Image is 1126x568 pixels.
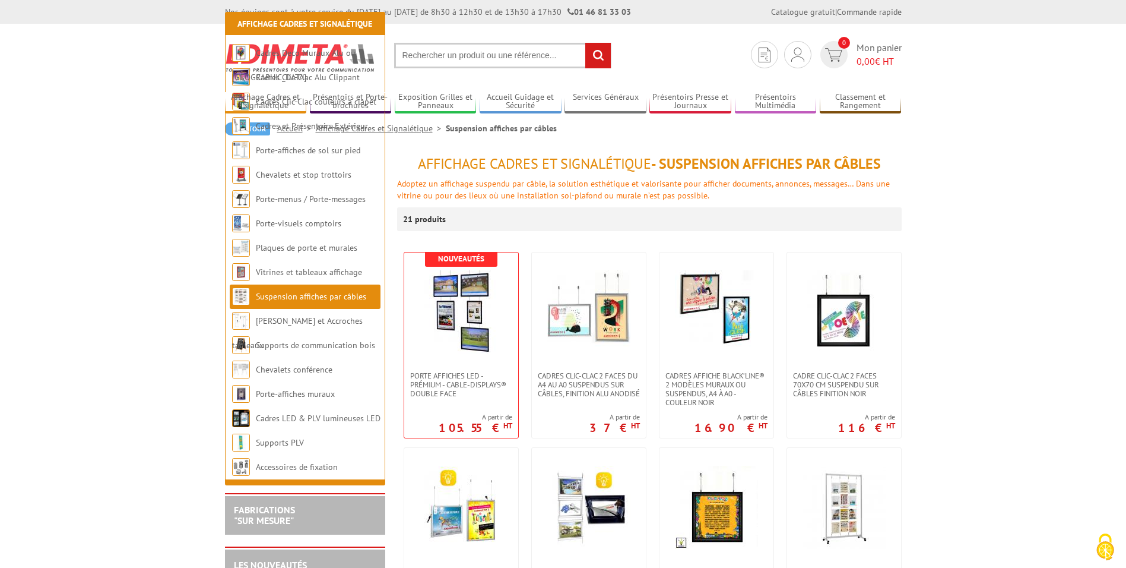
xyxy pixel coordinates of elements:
a: Porte-menus / Porte-messages [256,194,366,204]
a: Cadres et Présentoirs Extérieur [256,121,368,131]
span: Affichage Cadres et Signalétique [418,154,651,173]
a: Présentoirs Presse et Journaux [649,92,731,112]
a: Commande rapide [837,7,902,17]
a: Supports PLV [256,437,304,448]
a: Cadre Clic-Clac 2 faces 70x70 cm suspendu sur câbles finition noir [787,371,901,398]
img: Accessoires de fixation [232,458,250,476]
img: Porte-affiches de sol sur pied [232,141,250,159]
span: A partir de [589,412,640,422]
img: Porte-affiches lumineux LED suspendus sur câbles, nombreux modèles et formats [547,466,630,549]
span: A partir de [694,412,767,422]
img: Porte-visuels comptoirs [232,214,250,232]
img: Cadres clic-clac avec éclairage LED,2 Faces A4 au A0 finition Alu Anodisé [420,466,503,549]
a: Accueil Guidage et Sécurité [480,92,562,112]
a: Chevalets conférence [256,364,332,375]
a: Cadres affiche Black’Line® 2 modèles muraux ou suspendus, A4 à A0 - couleur noir [659,371,773,407]
a: Exposition Grilles et Panneaux [395,92,477,112]
a: Affichage Cadres et Signalétique [237,18,372,29]
span: A partir de [439,412,512,422]
img: Vitrines et tableaux affichage [232,263,250,281]
img: Chevalets et stop trottoirs [232,166,250,184]
a: Porte Affiches LED - Prémium - Cable-Displays® Double face [404,371,518,398]
span: Mon panier [857,41,902,68]
img: Cookies (fenêtre modale) [1090,532,1120,562]
span: Cadre Clic-Clac 2 faces 70x70 cm suspendu sur câbles finition noir [793,371,895,398]
a: Cadres Clic-Clac 2 faces du A4 au A0 suspendus sur câbles, finition alu anodisé [532,371,646,398]
a: Suspension affiches par câbles [256,291,366,302]
a: Chevalets et stop trottoirs [256,169,351,180]
a: Porte-visuels comptoirs [256,218,341,229]
li: Suspension affiches par câbles [446,122,557,134]
sup: HT [503,421,512,431]
div: Nos équipes sont à votre service du [DATE] au [DATE] de 8h30 à 12h30 et de 13h30 à 17h30 [225,6,631,18]
a: Catalogue gratuit [771,7,835,17]
img: Plaques de porte et murales [232,239,250,257]
a: Services Généraux [564,92,646,112]
img: Porte Affiches LED - Prémium - Cable-Displays® Double face [420,270,503,354]
img: devis rapide [791,48,804,62]
b: Nouveautés [438,254,484,264]
span: Porte Affiches LED - Prémium - Cable-Displays® Double face [410,371,512,398]
input: Rechercher un produit ou une référence... [394,43,611,68]
sup: HT [759,421,767,431]
sup: HT [631,421,640,431]
img: devis rapide [825,48,842,62]
img: Suspension affiches par câbles [232,288,250,305]
span: € HT [857,55,902,68]
a: Supports de communication bois [256,340,375,351]
a: [PERSON_NAME] et Accroches tableaux [232,315,363,351]
img: Cadres affiche Black’Line® 2 modèles muraux ou suspendus, A4 à A0 - couleur noir [675,270,758,354]
button: Cookies (fenêtre modale) [1084,528,1126,568]
div: | [771,6,902,18]
span: Cadres Clic-Clac 2 faces du A4 au A0 suspendus sur câbles, finition alu anodisé [538,371,640,398]
p: 21 produits [403,207,448,231]
a: Cadres Deco Muraux Alu ou [GEOGRAPHIC_DATA] [232,48,356,83]
a: Porte-affiches de sol sur pied [256,145,360,156]
img: Porte-affiches muraux [232,385,250,403]
a: Présentoirs et Porte-brochures [310,92,392,112]
a: Vitrines et tableaux affichage [256,267,362,277]
img: Kit sur roulettes cadre autoportant + 12 porte-visuels A4 Portrait [803,466,886,549]
span: 0 [838,37,850,49]
a: devis rapide 0 Mon panier 0,00€ HT [817,41,902,68]
a: Classement et Rangement [820,92,902,112]
span: 0,00 [857,55,875,67]
a: Cadres LED & PLV lumineuses LED [256,413,380,424]
a: Porte-affiches muraux [256,389,335,399]
strong: 01 46 81 33 03 [567,7,631,17]
a: Accessoires de fixation [256,462,338,472]
a: Présentoirs Multimédia [735,92,817,112]
img: Cadres et Présentoirs Extérieur [232,117,250,135]
img: Porte-menus / Porte-messages [232,190,250,208]
p: 16.90 € [694,424,767,431]
a: FABRICATIONS"Sur Mesure" [234,504,295,526]
img: Chevalets conférence [232,361,250,378]
span: Cadres affiche Black’Line® 2 modèles muraux ou suspendus, A4 à A0 - couleur noir [665,371,767,407]
img: Cadres Deco Muraux Alu ou Bois [232,44,250,62]
a: Affichage Cadres et Signalétique [225,92,307,112]
a: Cadres Clic-Clac Alu Clippant [256,72,360,83]
img: Cadres Clic-Clac 2 faces du A4 au A0 suspendus sur câbles, finition alu anodisé [547,270,630,354]
img: Cadre Clic-Clac 2 faces 70x70 cm suspendu sur câbles finition noir [803,270,886,354]
input: rechercher [585,43,611,68]
font: Adoptez un affichage suspendu par câble, la solution esthétique et valorisante pour afficher docu... [397,178,890,201]
p: 37 € [589,424,640,431]
img: Cadres LED & PLV lumineuses LED [232,409,250,427]
img: Cadre Clic-Clac LED 2 faces 70x70cm suspendu sur câbles finition noir [675,466,758,549]
a: Affichage Cadres et Signalétique [316,123,446,134]
img: Supports PLV [232,434,250,452]
img: Cimaises et Accroches tableaux [232,312,250,330]
h1: - Suspension affiches par câbles [397,156,902,172]
p: 116 € [838,424,895,431]
sup: HT [886,421,895,431]
p: 105.55 € [439,424,512,431]
img: devis rapide [759,48,770,62]
span: A partir de [838,412,895,422]
a: Plaques de porte et murales [256,242,357,253]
